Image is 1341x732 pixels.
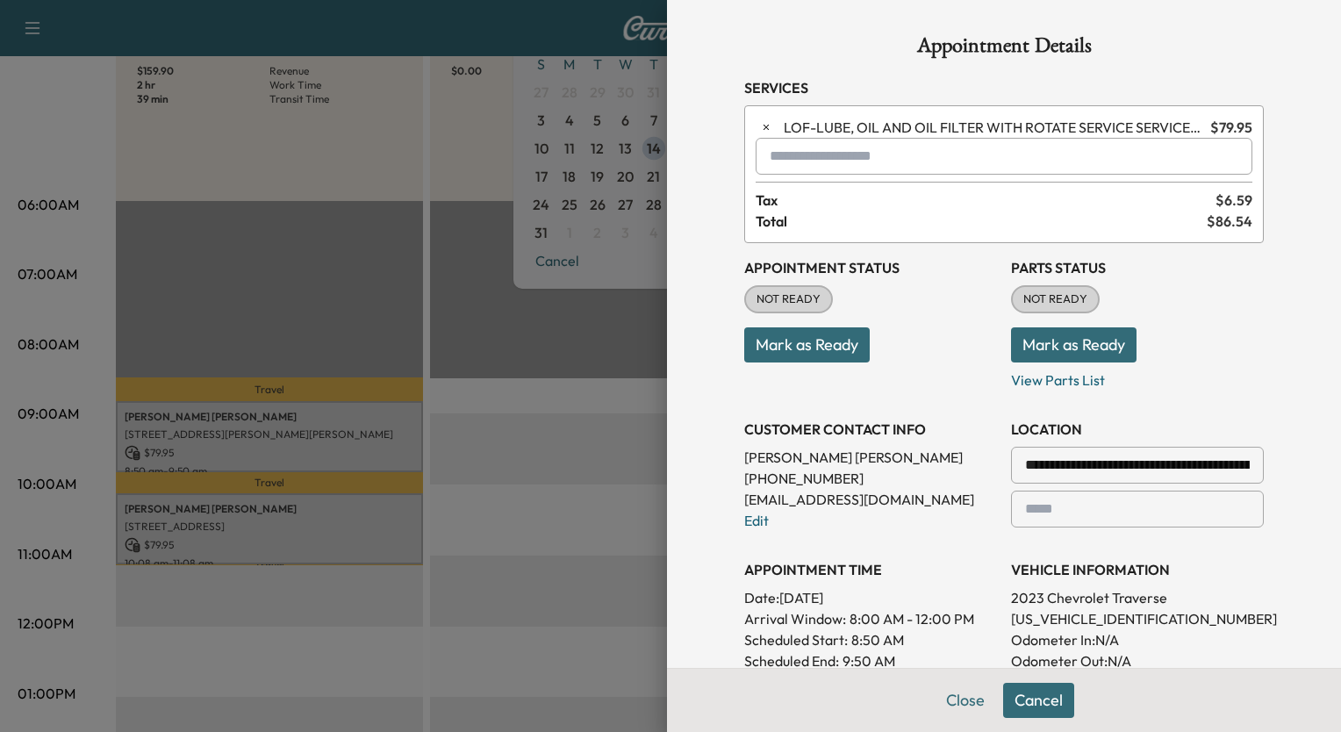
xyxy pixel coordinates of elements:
[744,447,997,468] p: [PERSON_NAME] [PERSON_NAME]
[784,117,1203,138] span: LUBE, OIL AND OIL FILTER WITH ROTATE SERVICE SERVICE. RESET OIL LIFE MONITOR. HAZARDOUS WASTE FEE...
[744,512,769,529] a: Edit
[744,77,1264,98] h3: Services
[744,608,997,629] p: Arrival Window:
[756,190,1216,211] span: Tax
[744,650,839,671] p: Scheduled End:
[744,35,1264,63] h1: Appointment Details
[1011,362,1264,391] p: View Parts List
[744,468,997,489] p: [PHONE_NUMBER]
[744,587,997,608] p: Date: [DATE]
[1013,291,1098,308] span: NOT READY
[1011,587,1264,608] p: 2023 Chevrolet Traverse
[756,211,1207,232] span: Total
[744,629,848,650] p: Scheduled Start:
[1011,629,1264,650] p: Odometer In: N/A
[850,608,974,629] span: 8:00 AM - 12:00 PM
[744,257,997,278] h3: Appointment Status
[935,683,996,718] button: Close
[1207,211,1252,232] span: $ 86.54
[1003,683,1074,718] button: Cancel
[1011,608,1264,629] p: [US_VEHICLE_IDENTIFICATION_NUMBER]
[744,559,997,580] h3: APPOINTMENT TIME
[744,489,997,510] p: [EMAIL_ADDRESS][DOMAIN_NAME]
[744,419,997,440] h3: CUSTOMER CONTACT INFO
[843,650,895,671] p: 9:50 AM
[851,629,904,650] p: 8:50 AM
[746,291,831,308] span: NOT READY
[744,327,870,362] button: Mark as Ready
[1011,559,1264,580] h3: VEHICLE INFORMATION
[1011,327,1137,362] button: Mark as Ready
[1011,650,1264,671] p: Odometer Out: N/A
[1011,257,1264,278] h3: Parts Status
[1011,419,1264,440] h3: LOCATION
[1216,190,1252,211] span: $ 6.59
[1210,117,1252,138] span: $ 79.95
